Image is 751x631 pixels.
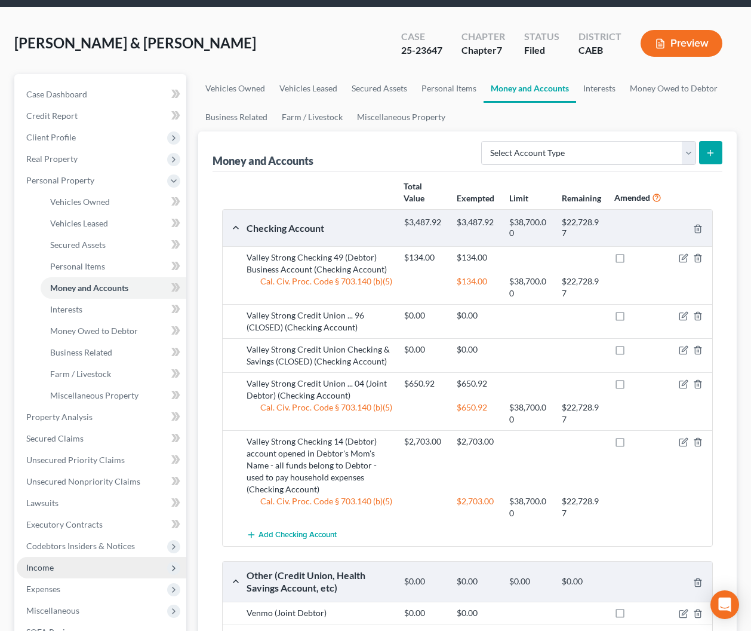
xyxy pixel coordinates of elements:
div: Cal. Civ. Proc. Code § 703.140 (b)(5) [241,275,398,299]
strong: Limit [509,193,528,203]
div: $22,728.97 [556,495,608,519]
div: Status [524,30,559,44]
strong: Total Value [404,181,424,203]
div: $22,728.97 [556,402,608,425]
div: Money and Accounts [213,154,313,168]
div: $134.00 [451,252,503,264]
div: $2,703.00 [451,436,503,448]
div: $22,728.97 [556,217,608,239]
div: $3,487.92 [398,217,451,239]
a: Farm / Livestock [275,103,350,131]
span: Income [26,562,54,572]
span: Add Checking Account [258,531,337,540]
a: Miscellaneous Property [41,385,186,406]
div: $650.92 [398,378,451,390]
span: Miscellaneous [26,605,79,615]
span: Personal Items [50,261,105,271]
span: Unsecured Priority Claims [26,455,125,465]
div: $0.00 [503,576,556,587]
a: Lawsuits [17,492,186,514]
a: Secured Assets [41,234,186,256]
div: Filed [524,44,559,57]
span: Real Property [26,154,78,164]
div: Chapter [461,30,505,44]
span: Miscellaneous Property [50,390,138,400]
div: Cal. Civ. Proc. Code § 703.140 (b)(5) [241,402,398,425]
span: Lawsuits [26,498,59,508]
a: Property Analysis [17,406,186,428]
div: Valley Strong Checking 49 (Debtor) Business Account (Checking Account) [241,252,398,275]
a: Executory Contracts [17,514,186,535]
div: Case [401,30,442,44]
a: Miscellaneous Property [350,103,453,131]
div: $38,700.00 [503,402,556,425]
div: $650.92 [451,402,503,425]
span: [PERSON_NAME] & [PERSON_NAME] [14,34,256,51]
button: Preview [641,30,722,57]
span: Business Related [50,347,112,357]
div: Valley Strong Credit Union Checking & Savings (CLOSED) (Checking Account) [241,344,398,367]
a: Farm / Livestock [41,363,186,385]
div: Chapter [461,44,505,57]
a: Secured Claims [17,428,186,449]
div: $0.00 [451,310,503,321]
strong: Amended [614,192,650,203]
div: $38,700.00 [503,275,556,299]
div: $650.92 [451,378,503,390]
div: Open Intercom Messenger [710,590,739,619]
span: Money and Accounts [50,283,128,293]
span: Secured Claims [26,433,84,443]
button: Add Checking Account [247,524,337,546]
strong: Remaining [562,193,601,203]
span: Interests [50,304,82,314]
span: Executory Contracts [26,519,103,529]
a: Money and Accounts [484,74,576,103]
div: $0.00 [556,576,608,587]
span: Vehicles Owned [50,197,110,207]
div: CAEB [578,44,621,57]
div: $38,700.00 [503,217,556,239]
span: Case Dashboard [26,89,87,99]
div: Valley Strong Credit Union ... 96 (CLOSED) (Checking Account) [241,310,398,333]
a: Money Owed to Debtor [623,74,725,103]
div: 25-23647 [401,44,442,57]
div: $134.00 [451,275,503,299]
div: $3,487.92 [451,217,503,239]
div: $0.00 [398,607,451,619]
div: Cal. Civ. Proc. Code § 703.140 (b)(5) [241,495,398,519]
span: 7 [497,44,502,56]
a: Vehicles Owned [41,191,186,213]
a: Money Owed to Debtor [41,320,186,342]
div: $134.00 [398,252,451,264]
div: Other (Credit Union, Health Savings Account, etc) [241,569,398,595]
div: $0.00 [451,344,503,356]
span: Money Owed to Debtor [50,326,138,336]
a: Secured Assets [344,74,414,103]
span: Personal Property [26,175,94,185]
div: District [578,30,621,44]
a: Business Related [41,342,186,363]
a: Vehicles Leased [272,74,344,103]
a: Personal Items [414,74,484,103]
a: Money and Accounts [41,277,186,299]
a: Personal Items [41,256,186,277]
div: $0.00 [398,576,451,587]
span: Client Profile [26,132,76,142]
div: $0.00 [451,607,503,619]
div: $0.00 [451,576,503,587]
a: Credit Report [17,105,186,127]
span: Unsecured Nonpriority Claims [26,476,140,486]
span: Credit Report [26,111,78,121]
span: Property Analysis [26,412,93,422]
div: Venmo (Joint Debtor) [241,607,398,619]
a: Unsecured Priority Claims [17,449,186,471]
a: Vehicles Leased [41,213,186,234]
a: Interests [41,299,186,320]
a: Interests [576,74,623,103]
div: Valley Strong Credit Union ... 04 (Joint Debtor) (Checking Account) [241,378,398,402]
span: Secured Assets [50,240,106,250]
div: Valley Strong Checking 14 (Debtor) account opened in Debtor's Mom's Name - all funds belong to De... [241,436,398,495]
div: $2,703.00 [398,436,451,448]
a: Business Related [198,103,275,131]
div: $38,700.00 [503,495,556,519]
